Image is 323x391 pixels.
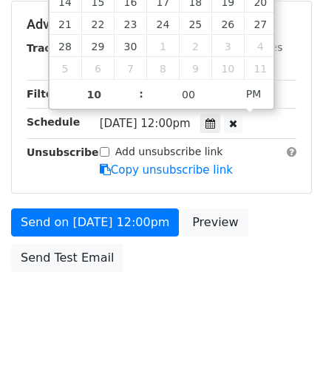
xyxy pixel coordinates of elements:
span: September 29, 2025 [81,35,114,57]
span: September 30, 2025 [114,35,146,57]
span: September 22, 2025 [81,13,114,35]
span: September 21, 2025 [50,13,82,35]
span: October 9, 2025 [179,57,211,79]
span: [DATE] 12:00pm [100,117,191,130]
span: October 8, 2025 [146,57,179,79]
span: September 23, 2025 [114,13,146,35]
span: October 5, 2025 [50,57,82,79]
span: October 3, 2025 [211,35,244,57]
span: September 25, 2025 [179,13,211,35]
span: October 2, 2025 [179,35,211,57]
strong: Filters [27,88,64,100]
span: October 11, 2025 [244,57,276,79]
a: Send on [DATE] 12:00pm [11,208,179,237]
span: Click to toggle [234,79,274,109]
span: September 27, 2025 [244,13,276,35]
span: September 26, 2025 [211,13,244,35]
span: October 4, 2025 [244,35,276,57]
h5: Advanced [27,16,296,33]
a: Send Test Email [11,244,123,272]
a: Preview [183,208,248,237]
iframe: Chat Widget [249,320,323,391]
input: Hour [50,80,140,109]
span: October 1, 2025 [146,35,179,57]
strong: Tracking [27,42,76,54]
label: Add unsubscribe link [115,144,223,160]
strong: Unsubscribe [27,146,99,158]
span: September 24, 2025 [146,13,179,35]
span: October 7, 2025 [114,57,146,79]
span: September 28, 2025 [50,35,82,57]
input: Minute [143,80,234,109]
span: October 6, 2025 [81,57,114,79]
a: Copy unsubscribe link [100,163,233,177]
strong: Schedule [27,116,80,128]
span: : [139,79,143,109]
span: October 10, 2025 [211,57,244,79]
